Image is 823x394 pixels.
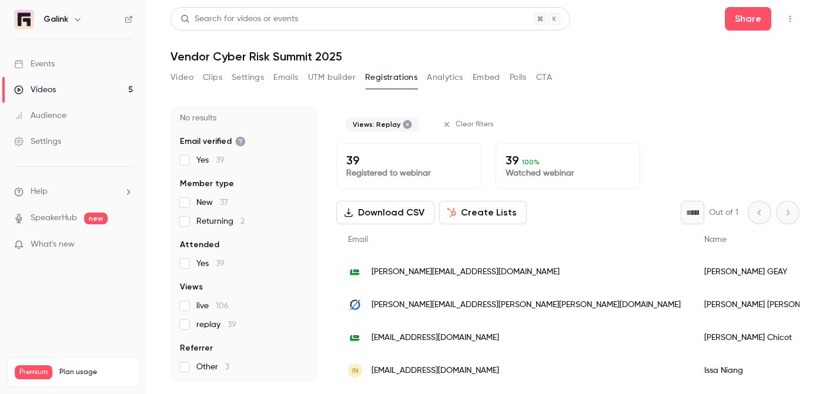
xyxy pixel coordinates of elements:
[427,68,463,87] button: Analytics
[196,197,228,208] span: New
[196,319,236,331] span: replay
[348,298,362,312] img: lovell-consulting.com
[709,207,738,218] p: Out of 1
[15,365,52,379] span: Premium
[59,368,132,377] span: Plan usage
[372,266,560,278] span: [PERSON_NAME][EMAIL_ADDRESS][DOMAIN_NAME]
[180,136,246,147] span: Email verified
[196,258,225,270] span: Yes
[31,212,77,224] a: SpeakerHub
[348,331,362,345] img: pmu.fr
[84,213,108,224] span: new
[180,342,213,354] span: Referrer
[196,215,245,227] span: Returning
[506,167,631,179] p: Watched webinar
[31,186,48,198] span: Help
[14,186,133,198] li: help-dropdown-opener
[536,68,552,87] button: CTA
[216,156,225,164] span: 39
[180,239,219,251] span: Attended
[216,260,225,268] span: 39
[336,201,434,224] button: Download CSV
[196,361,229,373] span: Other
[44,14,68,25] h6: Galink
[31,238,75,251] span: What's new
[180,178,234,190] span: Member type
[704,235,727,244] span: Name
[456,120,494,129] span: Clear filters
[438,115,501,134] button: Clear filters
[439,201,527,224] button: Create Lists
[346,153,471,167] p: 39
[346,167,471,179] p: Registered to webinar
[348,265,362,279] img: pmu.fr
[725,7,771,31] button: Share
[365,68,417,87] button: Registrations
[403,120,412,129] button: Remove "Replay views" from selected filters
[180,112,308,124] p: No results
[14,110,66,122] div: Audience
[180,93,308,373] section: facet-groups
[352,365,359,376] span: IN
[506,153,631,167] p: 39
[240,217,245,225] span: 2
[196,300,229,312] span: live
[273,68,298,87] button: Emails
[203,68,222,87] button: Clips
[14,84,56,96] div: Videos
[170,68,193,87] button: Video
[372,365,499,377] span: [EMAIL_ADDRESS][DOMAIN_NAME]
[510,68,527,87] button: Polls
[228,321,236,329] span: 39
[180,281,203,293] span: Views
[180,13,298,25] div: Search for videos or events
[473,68,500,87] button: Embed
[522,158,540,166] span: 100 %
[348,235,368,244] span: Email
[14,136,61,147] div: Settings
[353,120,400,129] span: Views: Replay
[372,332,499,344] span: [EMAIL_ADDRESS][DOMAIN_NAME]
[225,363,229,371] span: 3
[14,58,55,70] div: Events
[308,68,356,87] button: UTM builder
[781,9,799,28] button: Top Bar Actions
[15,10,34,29] img: Galink
[220,198,228,207] span: 37
[216,302,229,310] span: 106
[372,299,681,311] span: [PERSON_NAME][EMAIL_ADDRESS][PERSON_NAME][PERSON_NAME][DOMAIN_NAME]
[232,68,264,87] button: Settings
[196,154,225,166] span: Yes
[170,49,799,63] h1: Vendor Cyber Risk Summit 2025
